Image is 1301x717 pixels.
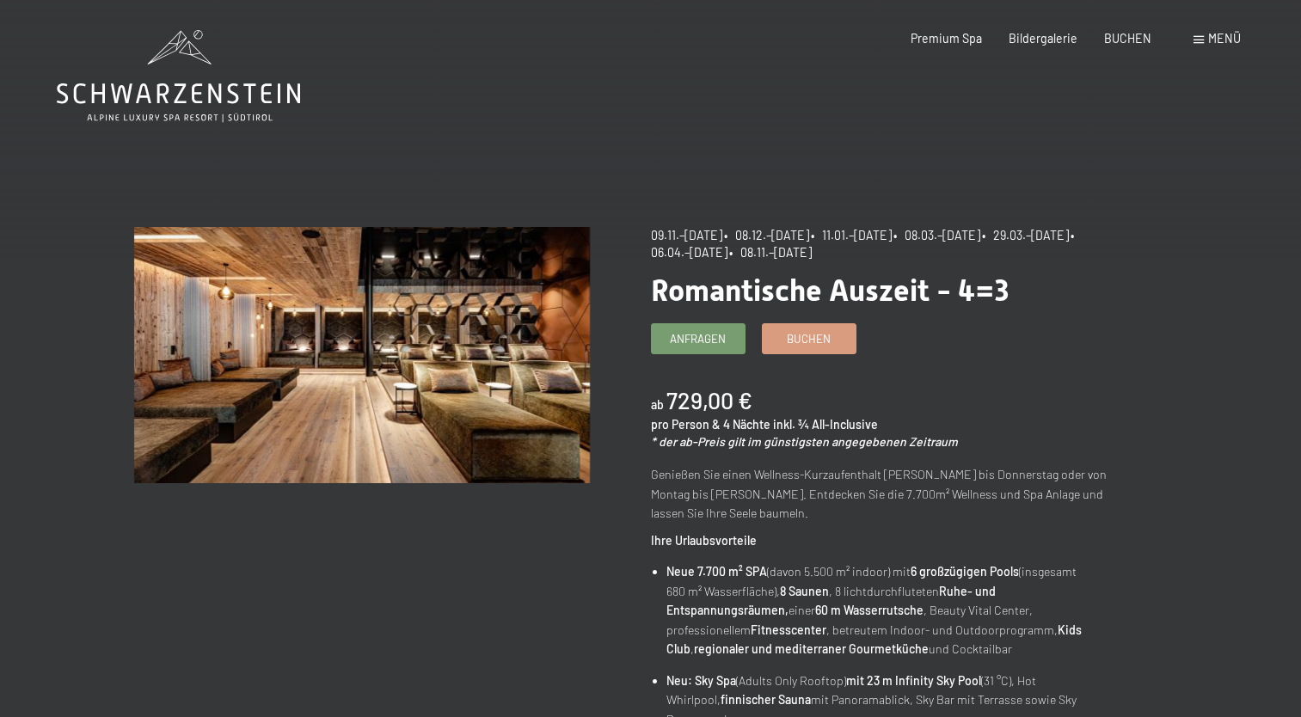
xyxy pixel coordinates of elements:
strong: mit 23 m Infinity Sky Pool [846,673,981,688]
a: Buchen [763,324,856,352]
span: Anfragen [670,331,726,346]
strong: Ihre Urlaubsvorteile [651,533,757,548]
a: Premium Spa [911,31,982,46]
span: 09.11.–[DATE] [651,228,722,242]
strong: Neu: Sky Spa [666,673,736,688]
a: BUCHEN [1104,31,1151,46]
span: 4 Nächte [723,417,770,432]
a: Bildergalerie [1009,31,1077,46]
span: • 29.03.–[DATE] [982,228,1069,242]
b: 729,00 € [666,386,752,414]
span: • 11.01.–[DATE] [811,228,892,242]
span: ab [651,397,664,412]
strong: 6 großzügigen Pools [911,564,1019,579]
strong: 8 Saunen [780,584,829,598]
img: Romantische Auszeit - 4=3 [134,227,590,483]
em: * der ab-Preis gilt im günstigsten angegebenen Zeitraum [651,434,958,449]
li: (davon 5.500 m² indoor) mit (insgesamt 680 m² Wasserfläche), , 8 lichtdurchfluteten einer , Beaut... [666,562,1107,659]
span: • 08.11.–[DATE] [729,245,812,260]
span: pro Person & [651,417,721,432]
span: • 06.04.–[DATE] [651,228,1079,260]
strong: regionaler und mediterraner Gourmetküche [694,641,929,656]
strong: Fitnesscenter [751,622,826,637]
p: Genießen Sie einen Wellness-Kurzaufenthalt [PERSON_NAME] bis Donnerstag oder von Montag bis [PERS... [651,465,1107,524]
span: Buchen [787,331,831,346]
span: • 08.12.–[DATE] [724,228,809,242]
strong: 60 m Wasserrutsche [815,603,924,617]
span: Romantische Auszeit - 4=3 [651,273,1010,308]
span: Menü [1208,31,1241,46]
span: • 08.03.–[DATE] [893,228,980,242]
strong: finnischer Sauna [721,692,811,707]
strong: Neue 7.700 m² SPA [666,564,767,579]
span: inkl. ¾ All-Inclusive [773,417,878,432]
a: Anfragen [652,324,745,352]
